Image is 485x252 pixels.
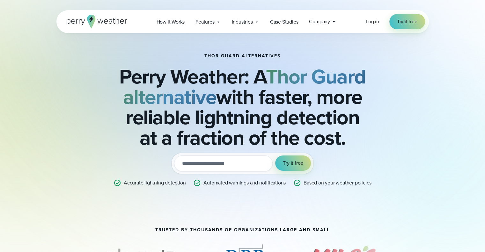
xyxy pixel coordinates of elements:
[309,18,330,25] span: Company
[151,15,190,28] a: How it Works
[275,155,311,171] button: Try it free
[232,18,253,26] span: Industries
[123,61,366,112] strong: Thor Guard alternative
[270,18,298,26] span: Case Studies
[88,66,397,148] h2: Perry Weather: A with faster, more reliable lightning detection at a fraction of the cost.
[283,159,303,167] span: Try it free
[265,15,304,28] a: Case Studies
[397,18,417,25] span: Try it free
[366,18,379,25] a: Log in
[203,179,286,187] p: Automated warnings and notifications
[204,54,281,59] h1: THOR GUARD ALTERNATIVES
[155,227,330,233] h2: Trusted by thousands of organizations large and small
[124,179,186,187] p: Accurate lightning detection
[304,179,371,187] p: Based on your weather policies
[389,14,425,29] a: Try it free
[195,18,214,26] span: Features
[157,18,185,26] span: How it Works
